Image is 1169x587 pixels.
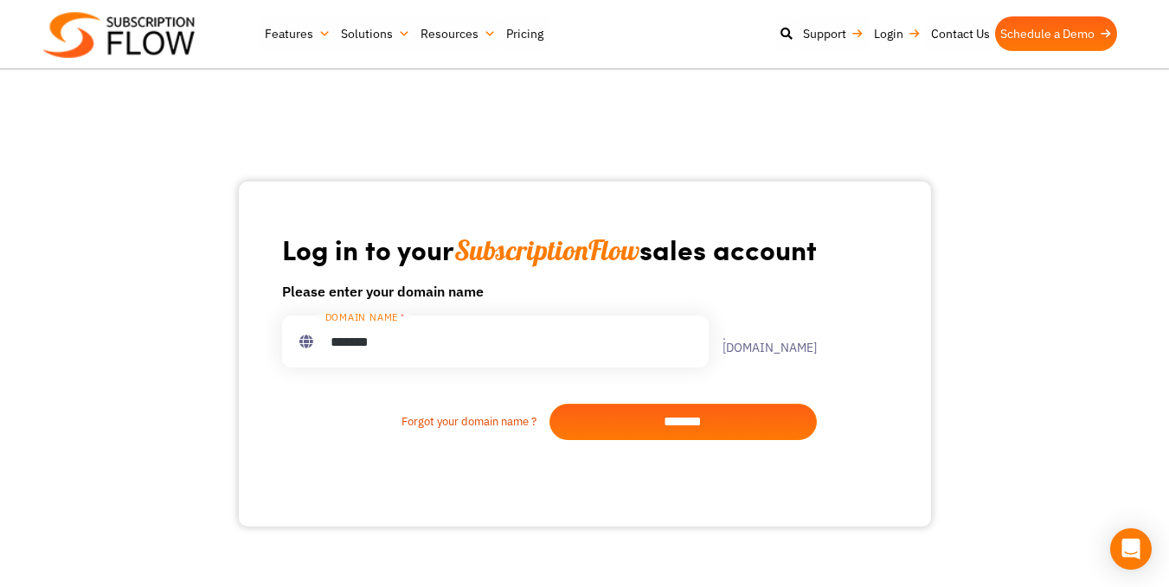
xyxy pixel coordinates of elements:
a: Schedule a Demo [995,16,1117,51]
a: Solutions [336,16,415,51]
span: SubscriptionFlow [454,233,639,267]
a: Resources [415,16,501,51]
img: Subscriptionflow [43,12,195,58]
h1: Log in to your sales account [282,232,817,267]
div: Open Intercom Messenger [1110,528,1152,570]
a: Login [869,16,926,51]
a: Support [798,16,869,51]
label: .[DOMAIN_NAME] [709,329,817,354]
a: Contact Us [926,16,995,51]
a: Features [260,16,336,51]
a: Forgot your domain name ? [282,413,549,431]
h6: Please enter your domain name [282,281,817,302]
a: Pricing [501,16,549,51]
